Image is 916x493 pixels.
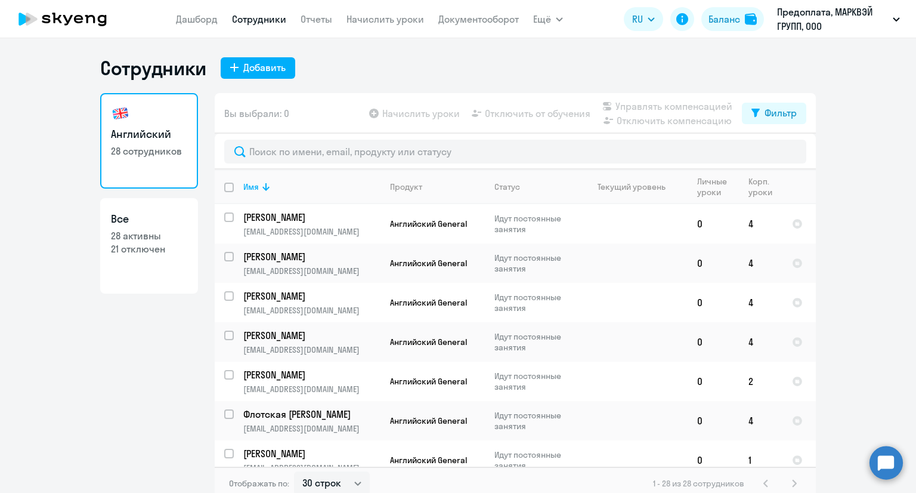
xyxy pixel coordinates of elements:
[243,60,286,75] div: Добавить
[243,289,378,303] p: [PERSON_NAME]
[243,250,378,263] p: [PERSON_NAME]
[438,13,519,25] a: Документооборот
[100,93,198,189] a: Английский28 сотрудников
[653,478,744,489] span: 1 - 28 из 28 сотрудников
[771,5,906,33] button: Предоплата, МАРКВЭЙ ГРУПП, ООО
[243,226,380,237] p: [EMAIL_ADDRESS][DOMAIN_NAME]
[739,283,782,322] td: 4
[688,322,739,362] td: 0
[739,362,782,401] td: 2
[697,176,731,198] div: Личные уроки
[708,12,740,26] div: Баланс
[739,401,782,440] td: 4
[243,344,380,355] p: [EMAIL_ADDRESS][DOMAIN_NAME]
[765,106,797,120] div: Фильтр
[224,140,806,164] input: Поиск по имени, email, продукту или статусу
[100,198,198,294] a: Все28 активны21 отключен
[586,181,687,192] div: Текущий уровень
[390,181,484,192] div: Продукт
[390,455,467,466] span: Английский General
[243,368,378,381] p: [PERSON_NAME]
[494,449,576,471] p: Идут постоянные занятия
[243,305,380,316] p: [EMAIL_ADDRESS][DOMAIN_NAME]
[632,12,643,26] span: RU
[748,176,782,198] div: Корп. уроки
[748,176,774,198] div: Корп. уроки
[243,250,380,263] a: [PERSON_NAME]
[624,7,663,31] button: RU
[390,258,467,269] span: Английский General
[243,181,380,192] div: Имя
[243,423,380,434] p: [EMAIL_ADDRESS][DOMAIN_NAME]
[346,13,424,25] a: Начислить уроки
[390,415,467,426] span: Английский General
[533,7,563,31] button: Ещё
[111,104,130,123] img: english
[742,103,806,124] button: Фильтр
[739,322,782,362] td: 4
[100,56,206,80] h1: Сотрудники
[390,376,467,387] span: Английский General
[745,13,757,25] img: balance
[688,204,739,244] td: 0
[494,213,576,235] p: Идут постоянные занятия
[598,181,666,192] div: Текущий уровень
[390,218,467,229] span: Английский General
[243,408,380,421] a: Флотская [PERSON_NAME]
[390,181,422,192] div: Продукт
[739,244,782,283] td: 4
[243,384,380,395] p: [EMAIL_ADDRESS][DOMAIN_NAME]
[688,440,739,480] td: 0
[243,211,378,224] p: [PERSON_NAME]
[243,463,380,473] p: [EMAIL_ADDRESS][DOMAIN_NAME]
[494,371,576,392] p: Идут постоянные занятия
[390,297,467,308] span: Английский General
[176,13,218,25] a: Дашборд
[494,252,576,274] p: Идут постоянные занятия
[688,362,739,401] td: 0
[243,211,380,224] a: [PERSON_NAME]
[494,331,576,353] p: Идут постоянные занятия
[494,292,576,313] p: Идут постоянные занятия
[243,329,378,342] p: [PERSON_NAME]
[243,289,380,303] a: [PERSON_NAME]
[243,447,380,460] a: [PERSON_NAME]
[232,13,286,25] a: Сотрудники
[701,7,764,31] button: Балансbalance
[688,244,739,283] td: 0
[111,242,187,255] p: 21 отключен
[224,106,289,121] span: Вы выбрали: 0
[533,12,551,26] span: Ещё
[243,181,259,192] div: Имя
[494,410,576,432] p: Идут постоянные занятия
[301,13,332,25] a: Отчеты
[111,211,187,227] h3: Все
[390,337,467,347] span: Английский General
[243,368,380,381] a: [PERSON_NAME]
[111,144,187,158] p: 28 сотрудников
[111,229,187,242] p: 28 активны
[777,5,888,33] p: Предоплата, МАРКВЭЙ ГРУПП, ООО
[243,447,378,460] p: [PERSON_NAME]
[688,401,739,440] td: 0
[221,57,295,79] button: Добавить
[739,440,782,480] td: 1
[494,181,520,192] div: Статус
[243,329,380,342] a: [PERSON_NAME]
[111,127,187,142] h3: Английский
[243,266,380,276] p: [EMAIL_ADDRESS][DOMAIN_NAME]
[229,478,289,489] span: Отображать по:
[739,204,782,244] td: 4
[697,176,738,198] div: Личные уроки
[688,283,739,322] td: 0
[243,408,378,421] p: Флотская [PERSON_NAME]
[494,181,576,192] div: Статус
